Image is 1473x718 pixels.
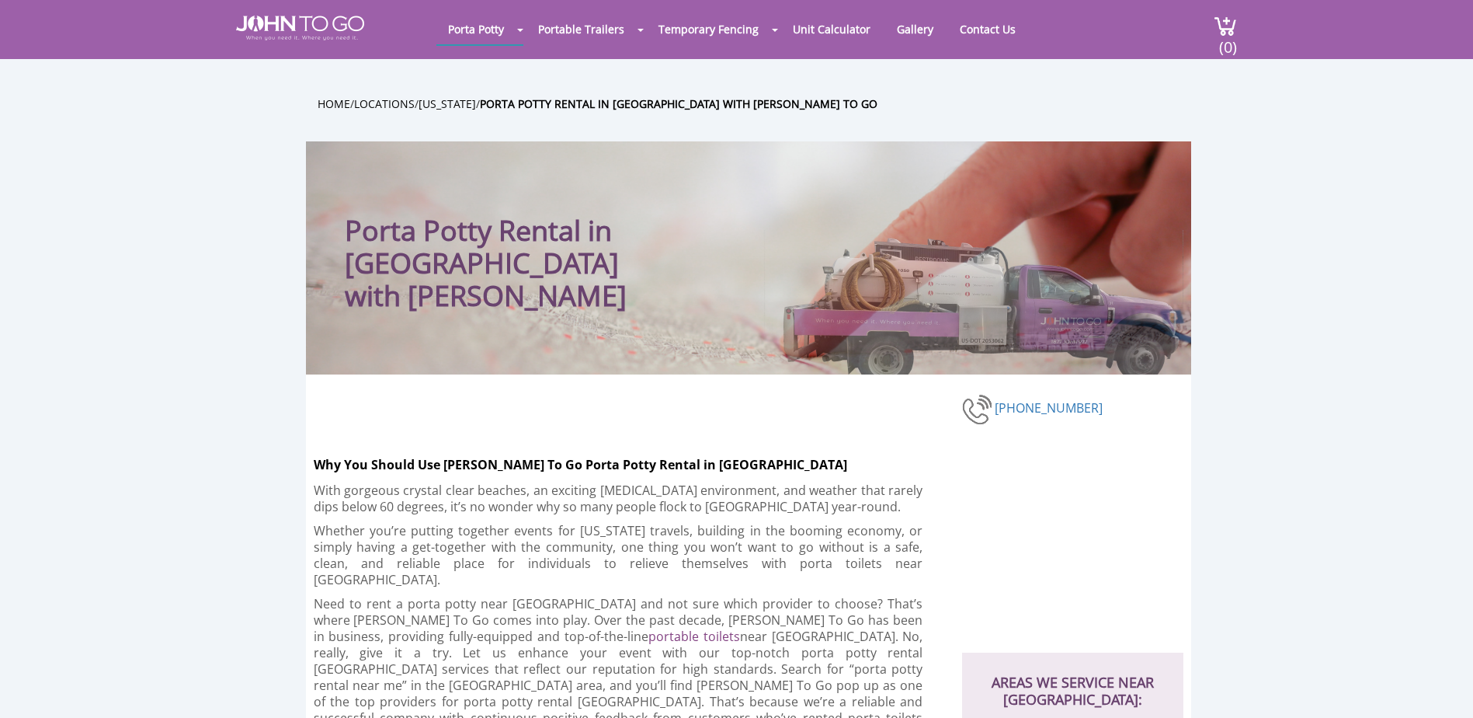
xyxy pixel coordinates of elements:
span: (0) [1218,24,1237,58]
p: With gorgeous crystal clear beaches, an exciting [MEDICAL_DATA] environment, and weather that rar... [314,483,923,515]
a: [US_STATE] [419,96,476,111]
img: Truck [764,230,1183,375]
a: Temporary Fencing [647,14,770,44]
a: Portable Trailers [526,14,636,44]
a: Gallery [885,14,945,44]
ul: / / / [318,95,1203,113]
p: Whether you’re putting together events for [US_STATE] travels, building in the booming economy, o... [314,523,923,588]
a: Porta Potty [436,14,516,44]
a: Porta Potty Rental in [GEOGRAPHIC_DATA] with [PERSON_NAME] To Go [480,96,877,111]
h2: AREAS WE SERVICE NEAR [GEOGRAPHIC_DATA]: [978,653,1168,708]
img: cart a [1214,16,1237,37]
img: phone-number [962,392,995,427]
a: Home [318,96,350,111]
img: JOHN to go [236,16,364,40]
a: Contact Us [948,14,1027,44]
h2: Why You Should Use [PERSON_NAME] To Go Porta Potty Rental in [GEOGRAPHIC_DATA] [314,447,962,475]
button: Live Chat [1411,656,1473,718]
h1: Porta Potty Rental in [GEOGRAPHIC_DATA] with [PERSON_NAME] [345,173,846,312]
a: [PHONE_NUMBER] [995,399,1103,417]
a: Unit Calculator [781,14,882,44]
a: portable toilets [648,628,740,645]
a: Locations [354,96,415,111]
